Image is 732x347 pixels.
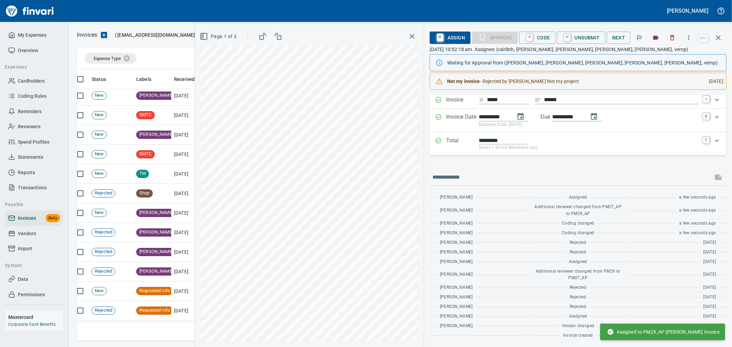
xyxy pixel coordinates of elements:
a: Statements [5,149,63,165]
a: Reviewers [5,119,63,134]
button: Labels [648,30,663,45]
span: Reviewers [18,122,40,131]
span: Rejected [570,303,586,310]
a: My Expenses [5,27,63,43]
td: [DATE] [171,145,209,164]
span: Status [92,75,106,83]
a: Finvari [4,3,56,19]
span: Transactions [18,183,47,192]
span: [DATE] [704,249,716,256]
td: [DATE] [171,282,209,301]
h5: [PERSON_NAME] [667,7,708,14]
span: Coding changed [562,230,594,237]
span: Expenses [5,63,57,71]
span: Payable [5,200,57,209]
a: Corporate Card Benefits [8,322,56,327]
span: Assigned [569,259,587,265]
span: New [92,151,106,157]
span: [PERSON_NAME] [440,207,473,214]
a: T [703,136,710,143]
a: Data [5,272,63,287]
span: Overview [18,46,38,55]
button: System [2,259,59,272]
td: [DATE] [171,106,209,125]
span: Assign [435,32,465,44]
button: Next [607,32,631,44]
span: a few seconds ago [679,207,716,214]
span: Next [612,34,625,42]
span: [PERSON_NAME] [137,210,176,216]
div: Expand [430,132,727,155]
span: a few seconds ago [679,194,716,201]
a: Overview [5,43,63,58]
span: [PERSON_NAME] [137,229,176,236]
span: Expense Type [94,56,121,61]
span: [DATE] [704,303,716,310]
span: [PERSON_NAME] [440,194,473,201]
div: [DATE] [704,75,723,87]
a: C [526,34,533,41]
td: [DATE] [171,125,209,145]
span: [DATE] [704,284,716,291]
button: [PERSON_NAME] [665,5,710,16]
span: SMTC [137,151,154,157]
span: Rejected [92,229,115,236]
span: [PERSON_NAME] [440,303,473,310]
a: Spend Profiles [5,134,63,150]
a: Transactions [5,180,63,195]
span: [DATE] [704,271,716,278]
span: Code [525,32,550,44]
span: [PERSON_NAME] [440,294,473,301]
button: UUnsubmit [557,32,605,44]
svg: Invoice number [479,96,484,104]
td: [DATE] [171,262,209,282]
nav: breadcrumb [77,31,97,39]
span: [DATE] [704,239,716,246]
span: [DATE] [704,259,716,265]
span: My Expenses [18,31,46,39]
button: change due date [586,108,602,125]
span: Invoice created [563,332,593,339]
p: [DATE] 10:52:18 am. Assignee: (caitlinh, [PERSON_NAME], [PERSON_NAME], [PERSON_NAME], [PERSON_NAM... [430,46,727,53]
span: Assigned [569,313,587,320]
span: Close invoice [696,29,727,46]
span: [PERSON_NAME] [137,268,176,275]
span: Labels [136,75,160,83]
div: Expense Type [85,53,137,64]
span: Data [18,275,28,284]
span: System [5,261,57,270]
div: - Rejected by [PERSON_NAME] Not my project [447,75,704,87]
span: Import [18,244,32,253]
p: Invoices [77,31,97,39]
span: [EMAIL_ADDRESS][DOMAIN_NAME] [117,32,196,38]
span: New [92,210,106,216]
span: Reminders [18,107,42,116]
td: [DATE] [171,242,209,262]
span: New [92,131,106,138]
span: Shop [137,190,152,196]
p: Discount Date: [DATE] [479,121,699,128]
td: [DATE] [171,203,209,223]
span: [PERSON_NAME] [440,313,473,320]
span: [PERSON_NAME] [137,131,176,138]
span: Rejected [570,284,586,291]
p: Invoice Date [446,113,479,128]
a: U [564,34,571,41]
td: [DATE] [171,321,209,340]
span: Invoices [18,214,36,223]
a: D [703,113,710,120]
span: Assigned to PM29_AP [PERSON_NAME] Invoice [607,328,720,335]
span: [PERSON_NAME] [440,249,473,256]
p: Due [541,113,573,121]
strong: Not my invoice [447,79,480,84]
span: [PERSON_NAME] [137,92,176,99]
a: Reports [5,165,63,180]
span: [PERSON_NAME] [440,230,473,237]
p: Total [446,136,479,151]
span: Requested Info [137,307,173,314]
a: Import [5,241,63,256]
span: Permissions [18,290,45,299]
td: [DATE] [171,301,209,321]
span: Rejected [570,249,586,256]
span: Page 1 of 3 [201,32,236,41]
